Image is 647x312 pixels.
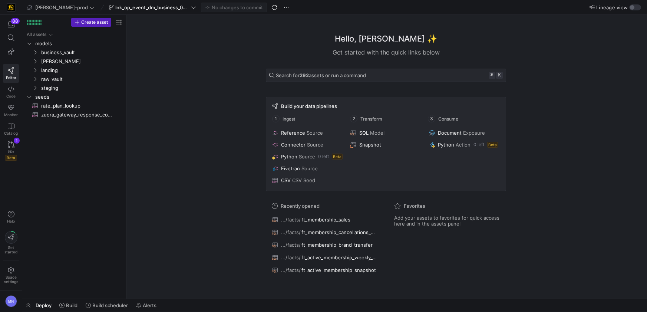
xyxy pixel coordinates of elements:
[6,94,16,98] span: Code
[8,150,14,154] span: PRs
[281,165,300,171] span: Fivetran
[281,177,291,183] span: CSV
[281,242,301,248] span: .../facts/
[41,48,122,57] span: business_vault
[438,130,462,136] span: Document
[6,219,16,223] span: Help
[4,245,17,254] span: Get started
[349,140,423,149] button: Snapshot
[335,33,437,45] h1: Hello, [PERSON_NAME] ✨
[487,142,498,148] span: Beta
[463,130,485,136] span: Exposure
[270,215,379,224] button: .../facts/ft_membership_sales
[41,102,115,110] span: rate_plan_lookup​​​​​​
[301,229,377,235] span: ft_membership_cancellations_daily_forecast
[4,131,18,135] span: Catalog
[41,111,115,119] span: zuora_gateway_response_codes​​​​​​
[4,275,18,284] span: Space settings
[41,57,122,66] span: [PERSON_NAME]
[281,254,301,260] span: .../facts/
[281,267,301,273] span: .../facts/
[143,302,156,308] span: Alerts
[3,263,19,287] a: Spacesettings
[271,128,344,137] button: ReferenceSource
[301,217,350,223] span: ft_membership_sales
[107,3,198,12] button: lnk_op_event_dm_business_090925
[270,265,379,275] button: .../facts/ft_active_membership_snapshot
[27,32,46,37] div: All assets
[307,130,323,136] span: Source
[25,110,123,119] div: Press SPACE to select this row.
[11,18,20,24] div: 88
[25,30,123,39] div: Press SPACE to select this row.
[301,165,318,171] span: Source
[266,69,506,82] button: Search for292assets or run a command⌘k
[25,101,123,110] div: Press SPACE to select this row.
[81,20,108,25] span: Create asset
[3,1,19,14] a: https://storage.googleapis.com/y42-prod-data-exchange/images/uAsz27BndGEK0hZWDFeOjoxA7jCwgK9jE472...
[281,103,337,109] span: Build your data pipelines
[41,75,122,83] span: raw_vault
[3,120,19,138] a: Catalog
[25,75,123,83] div: Press SPACE to select this row.
[92,302,128,308] span: Build scheduler
[3,228,19,257] button: Getstarted
[35,93,122,101] span: seeds
[3,293,19,309] button: MN
[438,142,454,148] span: Python
[281,229,301,235] span: .../facts/
[25,83,123,92] div: Press SPACE to select this row.
[276,72,366,78] span: Search for assets or run a command
[25,66,123,75] div: Press SPACE to select this row.
[300,72,309,78] strong: 292
[301,254,377,260] span: ft_active_membership_weekly_forecast
[370,130,384,136] span: Model
[349,128,423,137] button: SQLModel
[299,154,315,160] span: Source
[3,101,19,120] a: Monitor
[281,154,297,160] span: Python
[56,299,81,312] button: Build
[428,140,501,149] button: PythonAction0 leftBeta
[66,302,77,308] span: Build
[6,75,16,80] span: Editor
[3,64,19,83] a: Editor
[271,140,344,149] button: ConnectorSource
[359,142,381,148] span: Snapshot
[428,128,501,137] button: DocumentExposure
[270,227,379,237] button: .../facts/ft_membership_cancellations_daily_forecast
[473,142,484,147] span: 0 left
[496,72,503,79] kbd: k
[14,138,20,144] div: 1
[41,66,122,75] span: landing
[41,84,122,92] span: staging
[25,48,123,57] div: Press SPACE to select this row.
[301,242,373,248] span: ft_membership_brand_transfer
[456,142,471,148] span: Action
[271,164,344,173] button: FivetranSource
[281,142,306,148] span: Connector
[489,72,495,79] kbd: ⌘
[596,4,628,10] span: Lineage view
[3,18,19,31] button: 88
[25,39,123,48] div: Press SPACE to select this row.
[394,215,500,227] span: Add your assets to favorites for quick access here and in the assets panel
[281,203,320,209] span: Recently opened
[35,39,122,48] span: models
[270,253,379,262] button: .../facts/ft_active_membership_weekly_forecast
[115,4,189,10] span: lnk_op_event_dm_business_090925
[318,154,329,159] span: 0 left
[271,152,344,161] button: PythonSource0 leftBeta
[5,295,17,307] div: MN
[307,142,323,148] span: Source
[332,154,343,160] span: Beta
[3,83,19,101] a: Code
[82,299,131,312] button: Build scheduler
[292,177,315,183] span: CSV Seed
[25,3,96,12] button: [PERSON_NAME]-prod
[133,299,160,312] button: Alerts
[35,4,88,10] span: [PERSON_NAME]-prod
[25,57,123,66] div: Press SPACE to select this row.
[25,92,123,101] div: Press SPACE to select this row.
[25,110,123,119] a: zuora_gateway_response_codes​​​​​​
